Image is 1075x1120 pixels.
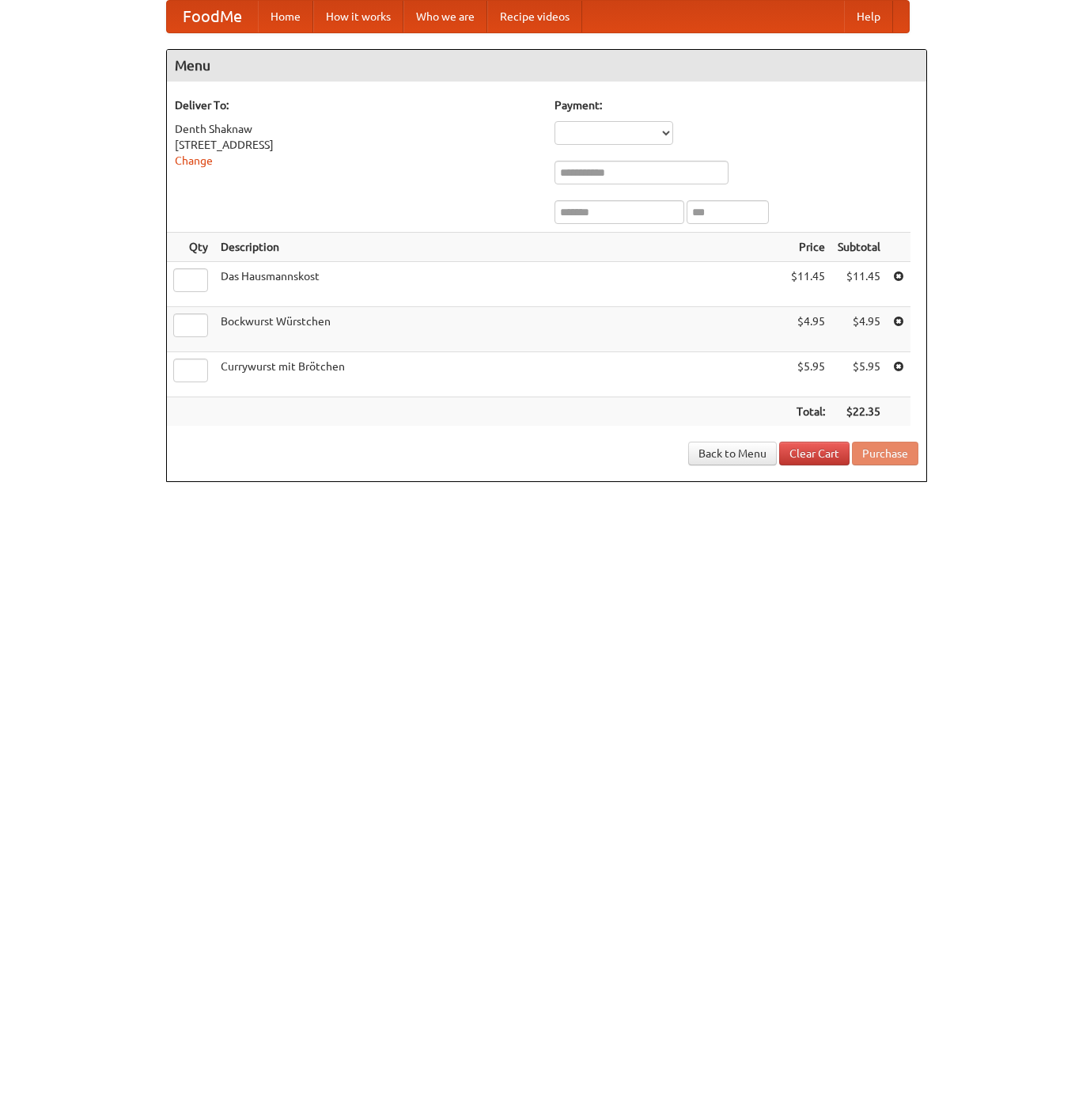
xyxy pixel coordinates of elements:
[555,97,918,113] h5: Payment:
[167,1,258,32] a: FoodMe
[785,352,831,397] td: $5.95
[214,262,785,307] td: Das Hausmannskost
[831,233,887,262] th: Subtotal
[214,307,785,352] td: Bockwurst Würstchen
[403,1,487,32] a: Who we are
[831,397,887,427] th: $22.35
[785,307,831,352] td: $4.95
[175,137,539,153] div: [STREET_ADDRESS]
[844,1,893,32] a: Help
[313,1,403,32] a: How it works
[831,307,887,352] td: $4.95
[831,262,887,307] td: $11.45
[214,352,785,397] td: Currywurst mit Brötchen
[785,397,831,427] th: Total:
[852,442,918,465] button: Purchase
[688,442,777,465] a: Back to Menu
[785,233,831,262] th: Price
[167,233,214,262] th: Qty
[487,1,582,32] a: Recipe videos
[175,97,539,113] h5: Deliver To:
[779,442,850,465] a: Clear Cart
[831,352,887,397] td: $5.95
[175,121,539,137] div: Denth Shaknaw
[258,1,313,32] a: Home
[214,233,785,262] th: Description
[167,50,926,82] h4: Menu
[785,262,831,307] td: $11.45
[175,154,213,167] a: Change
